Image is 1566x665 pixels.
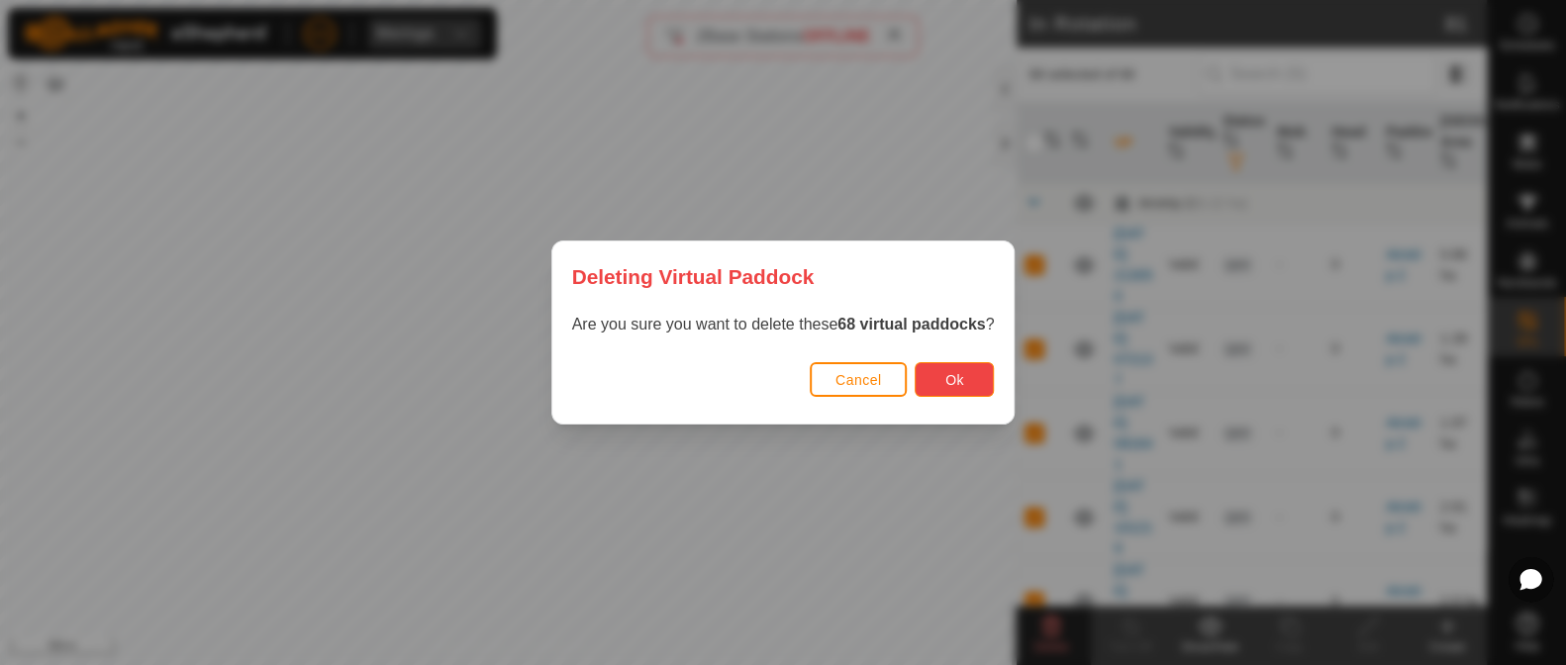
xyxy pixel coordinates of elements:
[835,372,882,388] span: Cancel
[572,316,995,332] span: Are you sure you want to delete these ?
[837,316,985,332] strong: 68 virtual paddocks
[915,362,994,397] button: Ok
[945,372,964,388] span: Ok
[572,261,815,292] span: Deleting Virtual Paddock
[810,362,908,397] button: Cancel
